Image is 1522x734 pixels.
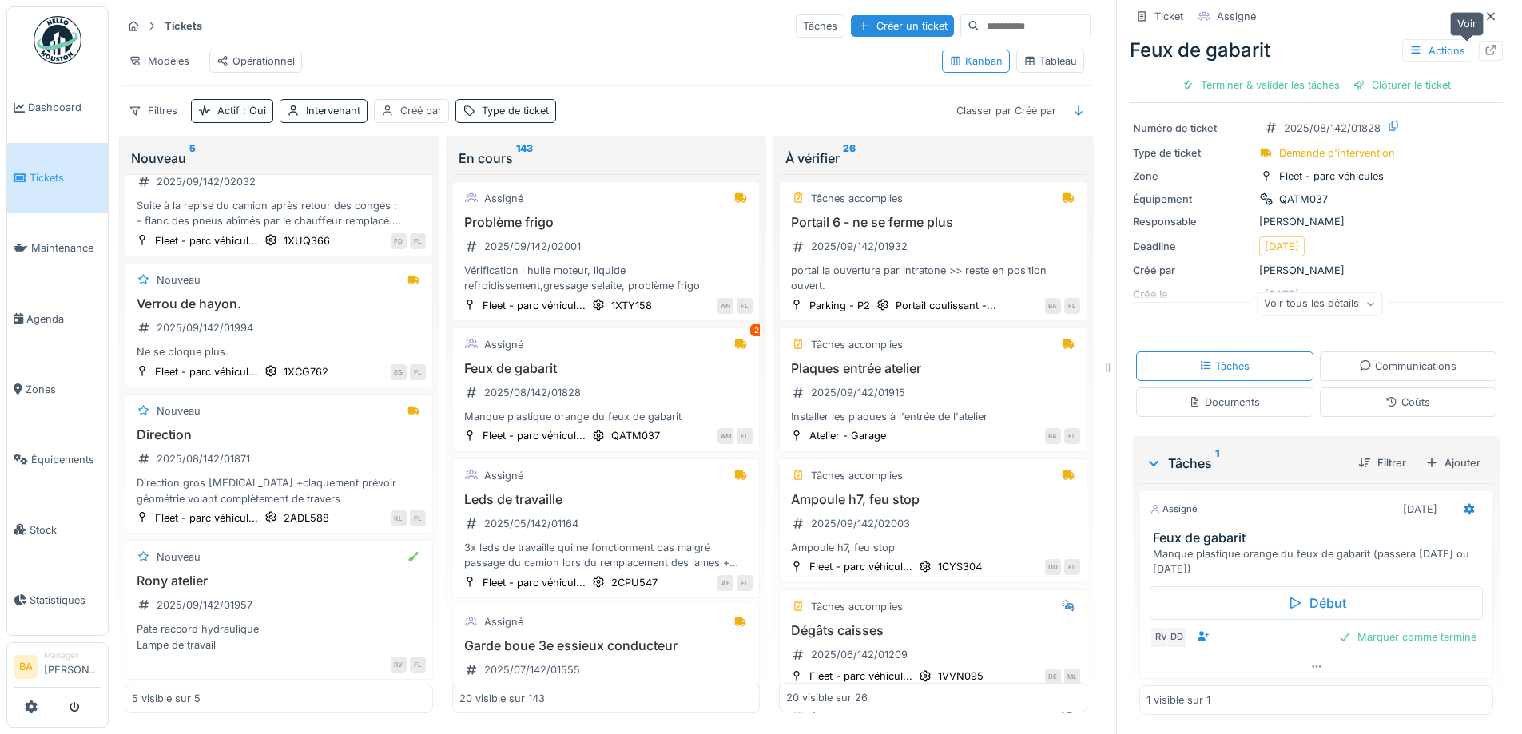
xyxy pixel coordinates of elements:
[1045,559,1061,575] div: DD
[459,492,753,507] h3: Leds de travaille
[30,170,101,185] span: Tickets
[26,311,101,327] span: Agenda
[717,298,733,314] div: AN
[809,298,870,313] div: Parking - P2
[484,468,523,483] div: Assigné
[1175,74,1346,96] div: Terminer & valider les tâches
[786,623,1080,638] h3: Dégâts caisses
[1130,36,1503,65] div: Feux de gabarit
[157,320,253,335] div: 2025/09/142/01994
[1385,395,1430,410] div: Coûts
[717,575,733,591] div: AF
[30,522,101,538] span: Stock
[28,100,101,115] span: Dashboard
[611,428,660,443] div: QATM037
[1265,239,1299,254] div: [DATE]
[31,240,101,256] span: Maintenance
[132,296,426,311] h3: Verrou de hayon.
[121,50,197,73] div: Modèles
[44,649,101,661] div: Manager
[155,364,258,379] div: Fleet - parc véhicul...
[786,690,868,705] div: 20 visible sur 26
[737,298,753,314] div: FL
[459,361,753,376] h3: Feux de gabarit
[459,638,753,653] h3: Garde boue 3e essieux conducteur
[1153,530,1486,546] h3: Feux de gabarit
[459,149,754,168] div: En cours
[1153,546,1486,577] div: Manque plastique orange du feux de gabarit (passera [DATE] ou [DATE])
[240,105,266,117] span: : Oui
[132,573,426,589] h3: Rony atelier
[786,263,1080,293] div: portai la ouverture par intratone >> reste en position ouvert.
[26,382,101,397] span: Zones
[34,16,81,64] img: Badge_color-CXgf-gQk.svg
[1402,39,1472,62] div: Actions
[7,143,108,213] a: Tickets
[14,649,101,688] a: BA Manager[PERSON_NAME]
[132,427,426,442] h3: Direction
[938,669,984,684] div: 1VVN095
[1257,292,1382,315] div: Voir tous les détails
[750,324,763,336] div: 2
[1189,395,1260,410] div: Documents
[284,233,330,248] div: 1XUQ366
[1133,263,1253,278] div: Créé par
[516,149,533,168] sup: 143
[1045,298,1061,314] div: BA
[786,409,1080,424] div: Installer les plaques à l'entrée de l'atelier
[132,621,426,652] div: Pate raccord hydraulique Lampe de travail
[811,191,903,206] div: Tâches accomplies
[796,14,844,38] div: Tâches
[155,510,258,526] div: Fleet - parc véhicul...
[157,403,201,419] div: Nouveau
[811,468,903,483] div: Tâches accomplies
[157,597,252,613] div: 2025/09/142/01957
[1133,145,1253,161] div: Type de ticket
[1403,502,1437,517] div: [DATE]
[1279,169,1384,184] div: Fleet - parc véhicules
[7,354,108,424] a: Zones
[157,272,201,288] div: Nouveau
[1215,454,1219,473] sup: 1
[1064,428,1080,444] div: FL
[611,298,652,313] div: 1XTY158
[811,239,908,254] div: 2025/09/142/01932
[483,428,586,443] div: Fleet - parc véhicul...
[717,428,733,444] div: AM
[7,494,108,565] a: Stock
[30,593,101,608] span: Statistiques
[217,54,295,69] div: Opérationnel
[1332,626,1483,648] div: Marquer comme terminé
[157,550,201,565] div: Nouveau
[121,99,185,122] div: Filtres
[1166,626,1188,649] div: DD
[1450,12,1484,35] div: Voir
[1045,669,1061,684] div: DE
[482,103,549,118] div: Type de ticket
[7,565,108,635] a: Statistiques
[155,233,258,248] div: Fleet - parc véhicul...
[1359,359,1456,374] div: Communications
[1133,192,1253,207] div: Équipement
[459,263,753,293] div: Vérification l huile moteur, liquide refroidissement,gressage selaite, problème frigo
[851,15,954,37] div: Créer un ticket
[1133,239,1253,254] div: Deadline
[44,649,101,684] li: [PERSON_NAME]
[737,428,753,444] div: FL
[949,54,1003,69] div: Kanban
[483,575,586,590] div: Fleet - parc véhicul...
[189,149,196,168] sup: 5
[7,284,108,354] a: Agenda
[391,657,407,673] div: RV
[1045,428,1061,444] div: BA
[611,575,658,590] div: 2CPU547
[785,149,1081,168] div: À vérifier
[484,239,581,254] div: 2025/09/142/02001
[7,424,108,494] a: Équipements
[14,655,38,679] li: BA
[132,344,426,359] div: Ne se bloque plus.
[1064,298,1080,314] div: FL
[1146,454,1345,473] div: Tâches
[158,18,209,34] strong: Tickets
[1284,121,1381,136] div: 2025/08/142/01828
